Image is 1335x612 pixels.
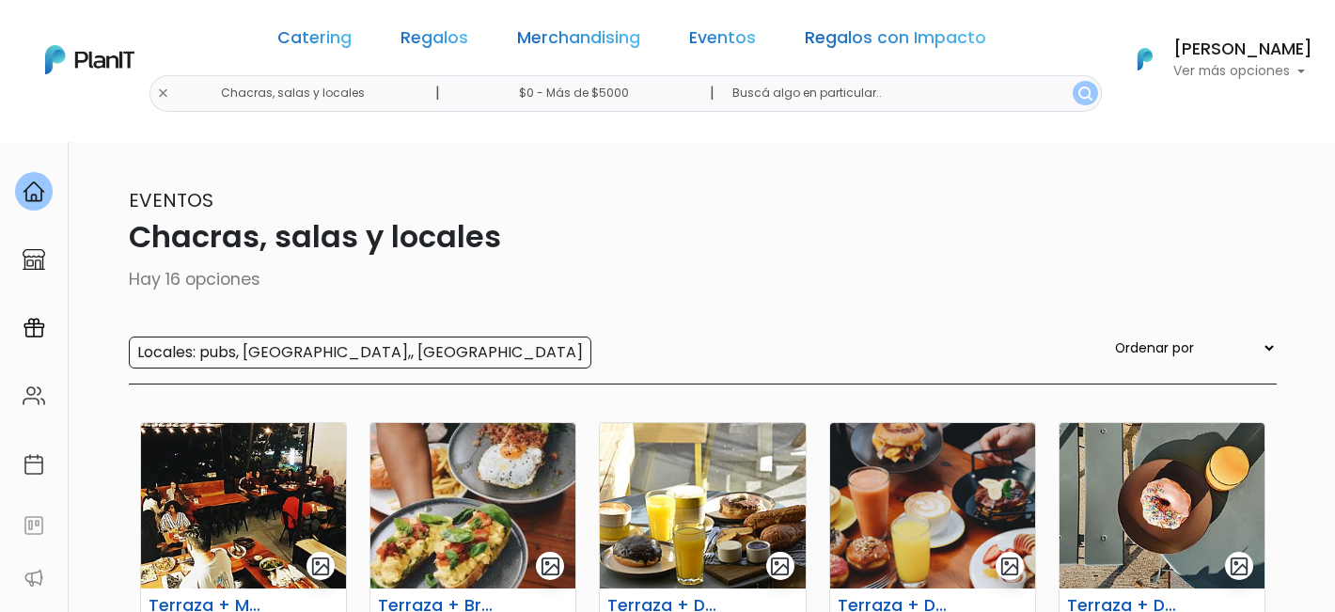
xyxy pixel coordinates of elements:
img: thumb_unnamed.png [830,423,1035,588]
img: home-e721727adea9d79c4d83392d1f703f7f8bce08238fde08b1acbfd93340b81755.svg [23,180,45,203]
img: gallery-light [310,556,332,577]
p: Eventos [58,186,1277,214]
img: gallery-light [1229,556,1250,577]
img: close-6986928ebcb1d6c9903e3b54e860dbc4d054630f23adef3a32610726dff6a82b.svg [157,87,169,100]
input: Buscá algo en particular.. [717,75,1102,112]
img: campaigns-02234683943229c281be62815700db0a1741e53638e28bf9629b52c665b00959.svg [23,317,45,339]
img: thumb__DSC0568.JPG [600,423,805,588]
p: Chacras, salas y locales [58,214,1277,259]
img: feedback-78b5a0c8f98aac82b08bfc38622c3050aee476f2c9584af64705fc4e61158814.svg [23,514,45,537]
img: thumb_52778930_1287565241384385_2098247869495508992_n.jpg [1060,423,1264,588]
a: Regalos con Impacto [805,30,986,53]
img: marketplace-4ceaa7011d94191e9ded77b95e3339b90024bf715f7c57f8cf31f2d8c509eaba.svg [23,248,45,271]
p: | [710,82,715,104]
a: Eventos [689,30,756,53]
img: PlanIt Logo [1124,39,1166,80]
img: thumb_terraza.jpg [141,423,346,588]
p: Hay 16 opciones [58,267,1277,291]
input: Locales: pubs, [GEOGRAPHIC_DATA],, [GEOGRAPHIC_DATA] [129,337,591,369]
h6: [PERSON_NAME] [1173,41,1312,58]
img: gallery-light [769,556,791,577]
p: | [435,82,440,104]
img: thumb_5cc6cceb31e9067aac163f0e58a0bae2.jpg [370,423,575,588]
img: partners-52edf745621dab592f3b2c58e3bca9d71375a7ef29c3b500c9f145b62cc070d4.svg [23,567,45,589]
button: PlanIt Logo [PERSON_NAME] Ver más opciones [1113,35,1312,84]
img: search_button-432b6d5273f82d61273b3651a40e1bd1b912527efae98b1b7a1b2c0702e16a8d.svg [1078,86,1092,101]
a: Merchandising [517,30,640,53]
a: Regalos [400,30,468,53]
img: gallery-light [540,556,561,577]
a: Catering [277,30,352,53]
img: PlanIt Logo [45,45,134,74]
p: Ver más opciones [1173,65,1312,78]
img: gallery-light [999,556,1021,577]
img: people-662611757002400ad9ed0e3c099ab2801c6687ba6c219adb57efc949bc21e19d.svg [23,384,45,407]
img: calendar-87d922413cdce8b2cf7b7f5f62616a5cf9e4887200fb71536465627b3292af00.svg [23,453,45,476]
